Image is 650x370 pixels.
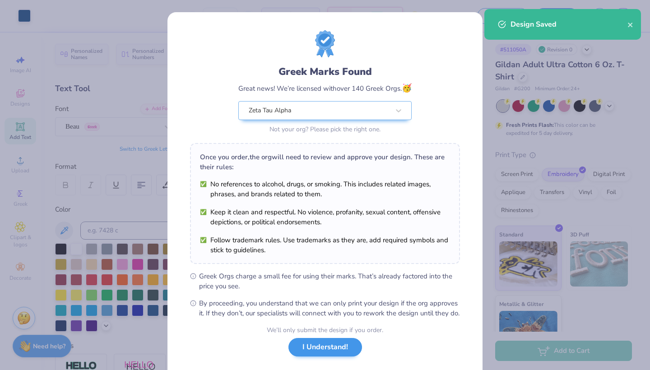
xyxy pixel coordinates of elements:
[238,65,412,79] div: Greek Marks Found
[199,271,460,291] span: Greek Orgs charge a small fee for using their marks. That’s already factored into the price you see.
[200,179,450,199] li: No references to alcohol, drugs, or smoking. This includes related images, phrases, and brands re...
[238,125,412,134] div: Not your org? Please pick the right one.
[200,152,450,172] div: Once you order, the org will need to review and approve your design. These are their rules:
[199,298,460,318] span: By proceeding, you understand that we can only print your design if the org approves it. If they ...
[238,82,412,94] div: Great news! We’re licensed with over 140 Greek Orgs.
[627,19,634,30] button: close
[288,338,362,356] button: I Understand!
[200,235,450,255] li: Follow trademark rules. Use trademarks as they are, add required symbols and stick to guidelines.
[511,19,627,30] div: Design Saved
[267,325,383,335] div: We’ll only submit the design if you order.
[200,207,450,227] li: Keep it clean and respectful. No violence, profanity, sexual content, offensive depictions, or po...
[402,83,412,93] span: 🥳
[315,30,335,57] img: license-marks-badge.png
